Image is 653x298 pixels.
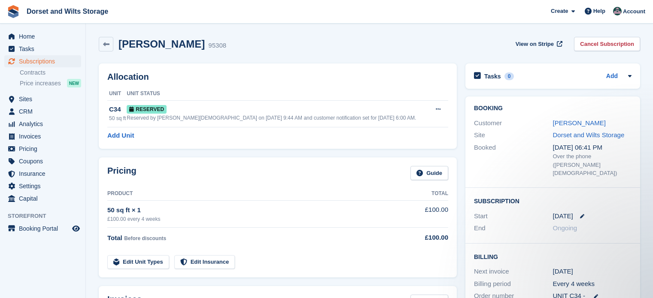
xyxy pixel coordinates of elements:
a: menu [4,30,81,42]
div: Start [474,211,553,221]
th: Product [107,187,395,201]
a: menu [4,130,81,142]
span: View on Stripe [516,40,554,48]
span: Price increases [20,79,61,87]
th: Unit [107,87,127,101]
div: 95308 [208,41,226,51]
div: Customer [474,118,553,128]
th: Unit Status [127,87,429,101]
h2: Billing [474,252,632,261]
div: Every 4 weeks [553,279,632,289]
span: Tasks [19,43,70,55]
span: Pricing [19,143,70,155]
span: Coupons [19,155,70,167]
span: Storefront [8,212,85,220]
a: Add Unit [107,131,134,141]
span: Total [107,234,122,241]
h2: Tasks [484,72,501,80]
div: Over the phone ([PERSON_NAME][DEMOGRAPHIC_DATA]) [553,152,632,178]
a: menu [4,180,81,192]
a: menu [4,43,81,55]
span: Sites [19,93,70,105]
div: Billing period [474,279,553,289]
a: menu [4,143,81,155]
a: Edit Insurance [174,255,235,269]
div: [DATE] 06:41 PM [553,143,632,153]
span: Capital [19,193,70,205]
a: menu [4,168,81,180]
a: Guide [410,166,448,180]
a: menu [4,223,81,235]
time: 2025-10-06 00:00:00 UTC [553,211,573,221]
h2: Booking [474,105,632,112]
th: Total [395,187,448,201]
div: Site [474,130,553,140]
a: Contracts [20,69,81,77]
span: Booking Portal [19,223,70,235]
div: Next invoice [474,267,553,277]
span: Create [551,7,568,15]
div: Booked [474,143,553,178]
span: Settings [19,180,70,192]
span: CRM [19,105,70,117]
h2: Subscription [474,196,632,205]
div: 50 sq ft [109,114,127,122]
a: Price increases NEW [20,78,81,88]
a: Edit Unit Types [107,255,169,269]
span: Invoices [19,130,70,142]
div: End [474,223,553,233]
a: Cancel Subscription [574,37,640,51]
div: 0 [504,72,514,80]
a: Dorset and Wilts Storage [553,131,625,138]
a: menu [4,193,81,205]
div: £100.00 [395,233,448,243]
h2: [PERSON_NAME] [118,38,205,50]
div: £100.00 every 4 weeks [107,215,395,223]
a: menu [4,105,81,117]
a: [PERSON_NAME] [553,119,606,126]
a: Preview store [71,223,81,234]
div: C34 [109,105,127,114]
h2: Allocation [107,72,448,82]
a: menu [4,118,81,130]
div: [DATE] [553,267,632,277]
div: 50 sq ft × 1 [107,205,395,215]
span: Insurance [19,168,70,180]
a: View on Stripe [512,37,564,51]
span: Account [623,7,645,16]
td: £100.00 [395,200,448,227]
a: menu [4,155,81,167]
span: Analytics [19,118,70,130]
span: Before discounts [124,235,166,241]
a: Add [606,72,618,81]
span: Ongoing [553,224,577,232]
a: menu [4,93,81,105]
span: Home [19,30,70,42]
span: Help [593,7,605,15]
img: stora-icon-8386f47178a22dfd0bd8f6a31ec36ba5ce8667c1dd55bd0f319d3a0aa187defe.svg [7,5,20,18]
div: NEW [67,79,81,87]
img: Steph Chick [613,7,622,15]
a: Dorset and Wilts Storage [23,4,112,18]
h2: Pricing [107,166,137,180]
span: Subscriptions [19,55,70,67]
a: menu [4,55,81,67]
span: Reserved [127,105,167,114]
div: Reserved by [PERSON_NAME][DEMOGRAPHIC_DATA] on [DATE] 9:44 AM and customer notification set for [... [127,114,429,122]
